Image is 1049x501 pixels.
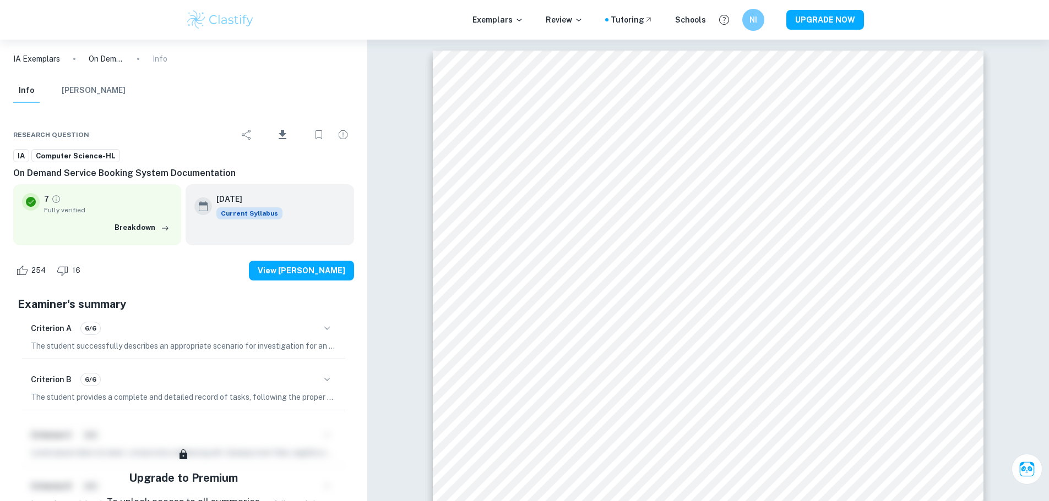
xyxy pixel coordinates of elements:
h6: NI [747,14,759,26]
button: NI [742,9,764,31]
a: Schools [675,14,706,26]
p: The student provides a complete and detailed record of tasks, following the proper format for the... [31,391,336,403]
a: Computer Science-HL [31,149,120,163]
button: Help and Feedback [715,10,733,29]
button: Info [13,79,40,103]
span: Current Syllabus [216,207,282,219]
p: Exemplars [472,14,524,26]
h6: Criterion A [31,322,72,334]
div: Dislike [54,262,86,279]
span: 6/6 [81,375,100,384]
span: 16 [66,265,86,276]
p: On Demand Service Booking System Documentation [89,53,124,65]
button: [PERSON_NAME] [62,79,126,103]
span: IA [14,151,29,162]
a: Grade fully verified [51,194,61,204]
button: View [PERSON_NAME] [249,261,354,280]
div: Report issue [332,124,354,146]
p: 7 [44,193,49,205]
div: Download [260,120,306,149]
h6: On Demand Service Booking System Documentation [13,167,354,180]
h6: Criterion B [31,373,72,386]
img: Clastify logo [186,9,256,31]
span: Computer Science-HL [32,151,119,162]
a: IA [13,149,29,163]
a: IA Exemplars [13,53,60,65]
a: Tutoring [611,14,653,26]
div: Share [236,124,258,146]
div: Like [13,262,52,279]
div: Bookmark [308,124,330,146]
span: 254 [25,265,52,276]
div: This exemplar is based on the current syllabus. Feel free to refer to it for inspiration/ideas wh... [216,207,282,219]
p: The student successfully describes an appropriate scenario for investigation for an identified cl... [31,340,336,352]
button: Breakdown [112,219,172,236]
h6: [DATE] [216,193,274,205]
span: Research question [13,130,89,140]
span: 6/6 [81,323,100,333]
span: Fully verified [44,205,172,215]
h5: Examiner's summary [18,296,350,312]
button: Ask Clai [1012,454,1042,485]
h5: Upgrade to Premium [129,470,238,486]
p: Review [546,14,583,26]
button: UPGRADE NOW [786,10,864,30]
p: Info [153,53,167,65]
